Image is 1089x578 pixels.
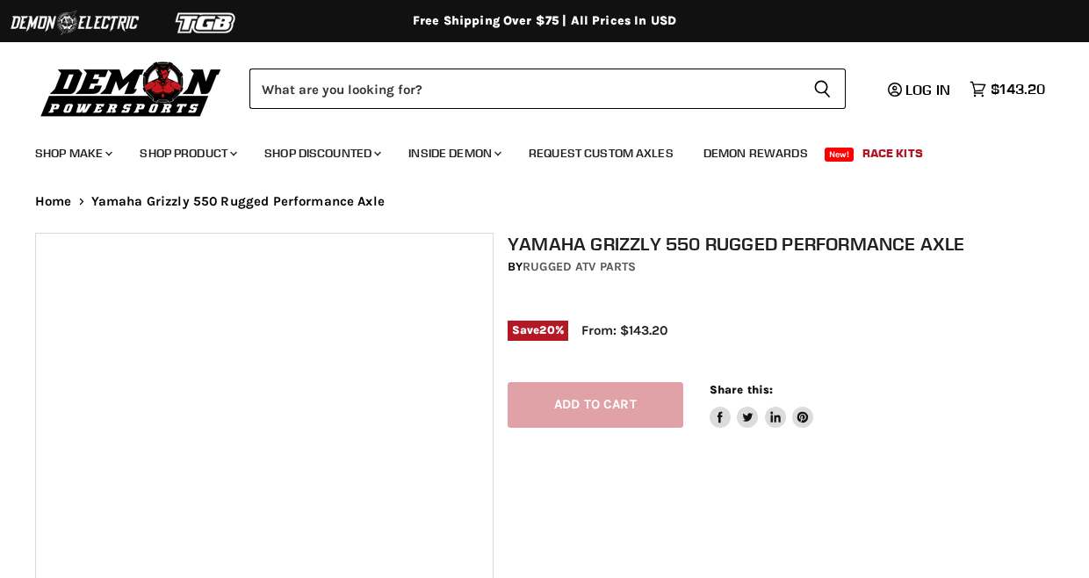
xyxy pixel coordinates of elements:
[508,233,1068,255] h1: Yamaha Grizzly 550 Rugged Performance Axle
[395,135,512,171] a: Inside Demon
[508,321,568,340] span: Save %
[539,323,554,336] span: 20
[22,128,1041,171] ul: Main menu
[991,81,1045,98] span: $143.20
[91,194,385,209] span: Yamaha Grizzly 550 Rugged Performance Axle
[508,257,1068,277] div: by
[825,148,855,162] span: New!
[523,259,636,274] a: Rugged ATV Parts
[35,57,227,119] img: Demon Powersports
[35,194,72,209] a: Home
[126,135,248,171] a: Shop Product
[9,6,141,40] img: Demon Electric Logo 2
[849,135,936,171] a: Race Kits
[251,135,392,171] a: Shop Discounted
[516,135,687,171] a: Request Custom Axles
[22,135,123,171] a: Shop Make
[581,322,667,338] span: From: $143.20
[710,382,814,429] aside: Share this:
[141,6,272,40] img: TGB Logo 2
[905,81,950,98] span: Log in
[710,383,773,396] span: Share this:
[961,76,1054,102] a: $143.20
[249,69,846,109] form: Product
[799,69,846,109] button: Search
[249,69,799,109] input: Search
[880,82,961,98] a: Log in
[690,135,821,171] a: Demon Rewards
